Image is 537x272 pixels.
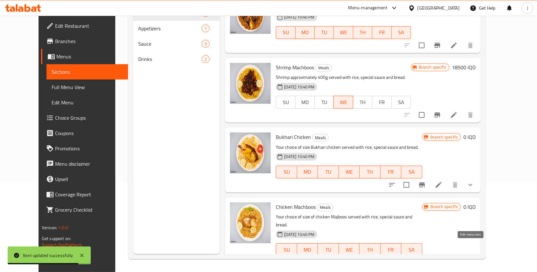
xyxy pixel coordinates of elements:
[230,63,271,104] img: Shrimp Machboos
[362,167,378,177] span: TH
[383,245,399,254] span: FR
[202,40,210,48] div: items
[317,204,333,211] div: Meals
[47,95,128,110] a: Edit Menu
[133,51,220,67] div: Drinks2
[415,108,428,122] span: Select to update
[315,64,332,72] div: Meals
[416,64,449,70] span: Branch specific
[298,28,312,37] span: MO
[138,25,202,32] span: Appetizers
[404,245,420,254] span: SA
[356,98,370,107] span: TH
[318,243,339,256] button: TU
[430,107,445,123] button: Branch-specific-item
[320,167,336,177] span: TU
[276,73,411,81] p: Shrimp approximately 400g served with rice, special sauce and bread.
[315,26,334,39] button: TU
[202,26,209,32] span: 1
[391,96,411,109] button: SA
[317,98,331,107] span: TU
[41,187,128,202] a: Coverage Report
[467,181,474,189] svg: Show Choices
[428,204,461,210] span: Branch specific
[401,166,422,178] button: SA
[415,39,428,52] span: Select to update
[41,18,128,34] a: Edit Restaurant
[463,177,478,193] button: show more
[56,53,123,60] span: Menus
[55,22,123,30] span: Edit Restaurant
[333,96,353,109] button: WE
[312,134,329,141] div: Meals
[452,63,476,72] h6: 18500 IQD
[312,134,328,141] span: Meals
[55,37,123,45] span: Branches
[297,243,318,256] button: MO
[450,42,458,49] a: Edit menu item
[41,110,128,125] a: Choice Groups
[230,132,271,173] img: Bukhari Chicken
[202,25,210,32] div: items
[341,167,357,177] span: WE
[276,63,314,72] span: Shrimp Machboos
[133,21,220,36] div: Appetizers1
[430,38,445,53] button: Branch-specific-item
[353,26,372,39] button: TH
[276,96,295,109] button: SU
[276,143,422,151] p: Your choice of size Bukhari chicken served with rice, special sauce and bread.
[41,49,128,64] a: Menus
[276,243,297,256] button: SU
[318,166,339,178] button: TU
[362,245,378,254] span: TH
[394,28,408,37] span: SA
[276,213,422,229] p: Your choice of size of chicken Majboos served with rice, special sauce and bread.
[404,167,420,177] span: SA
[353,96,372,109] button: TH
[356,28,370,37] span: TH
[41,171,128,187] a: Upsell
[341,245,357,254] span: WE
[336,28,350,37] span: WE
[279,167,294,177] span: SU
[41,156,128,171] a: Menu disclaimer
[316,64,332,72] span: Meals
[527,4,528,11] span: J
[58,223,68,232] span: 1.0.0
[320,245,336,254] span: TU
[279,98,293,107] span: SU
[41,34,128,49] a: Branches
[317,204,333,211] span: Meals
[314,96,334,109] button: TU
[372,26,391,39] button: FR
[414,177,430,193] button: Branch-specific-item
[42,241,82,249] a: Support.OpsPlatform
[282,231,317,238] span: [DATE] 10:40 PM
[463,38,478,53] button: delete
[339,243,360,256] button: WE
[334,26,353,39] button: WE
[55,160,123,168] span: Menu disclaimer
[52,68,123,76] span: Sections
[401,243,422,256] button: SA
[55,191,123,198] span: Coverage Report
[138,40,202,48] span: Sauce
[230,202,271,243] img: Chicken Machboos
[138,55,202,63] span: Drinks
[47,79,128,95] a: Full Menu View
[41,202,128,217] a: Grocery Checklist
[392,26,411,39] button: SA
[41,141,128,156] a: Promotions
[297,166,318,178] button: MO
[336,98,350,107] span: WE
[463,132,476,141] h6: 0 IQD
[276,202,316,212] span: Chicken Machboos
[418,4,460,11] div: [GEOGRAPHIC_DATA]
[428,134,461,140] span: Branch specific
[339,166,360,178] button: WE
[276,26,295,39] button: SU
[348,4,388,12] div: Menu-management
